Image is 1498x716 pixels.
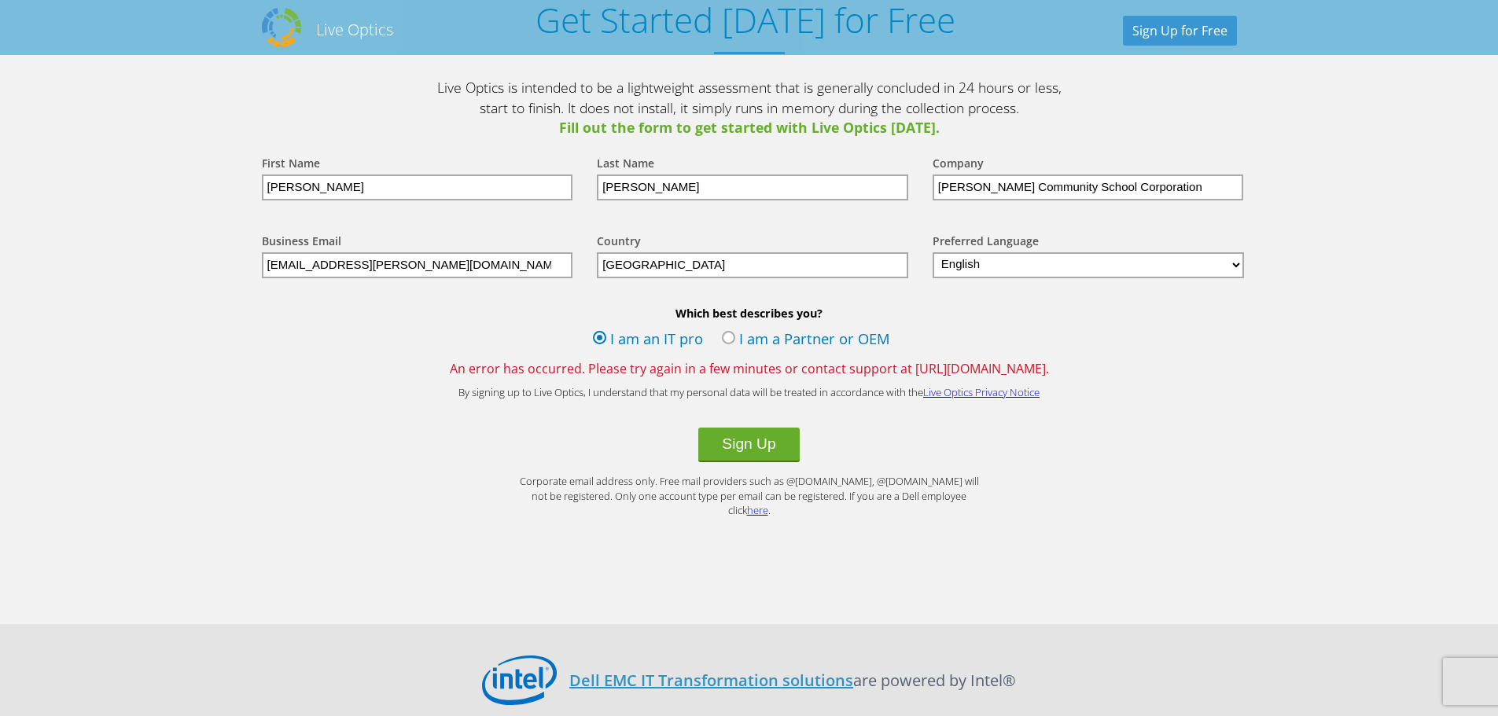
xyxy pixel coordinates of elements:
[933,233,1039,252] label: Preferred Language
[722,329,890,352] label: I am a Partner or OEM
[569,669,1016,692] p: are powered by Intel®
[246,306,1253,321] b: Which best describes you?
[435,78,1064,138] p: Live Optics is intended to be a lightweight assessment that is generally concluded in 24 hours or...
[923,385,1040,399] a: Live Optics Privacy Notice
[262,8,301,47] img: Dell Dpack
[316,19,393,40] h2: Live Optics
[435,118,1064,138] span: Fill out the form to get started with Live Optics [DATE].
[569,670,853,691] a: Dell EMC IT Transformation solutions
[262,156,320,174] label: First Name
[593,329,703,352] label: I am an IT pro
[597,252,908,278] input: Start typing to search for a country
[435,385,1064,400] p: By signing up to Live Optics, I understand that my personal data will be treated in accordance wi...
[597,156,654,174] label: Last Name
[747,503,768,517] a: here
[262,233,341,252] label: Business Email
[698,428,799,462] button: Sign Up
[597,233,641,252] label: Country
[246,360,1253,377] span: An error has occurred. Please try again in a few minutes or contact support at [URL][DOMAIN_NAME].
[933,156,984,174] label: Company
[1123,16,1237,46] a: Sign Up for Free
[482,655,557,706] img: Intel Logo
[513,474,985,518] p: Corporate email address only. Free mail providers such as @[DOMAIN_NAME], @[DOMAIN_NAME] will not...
